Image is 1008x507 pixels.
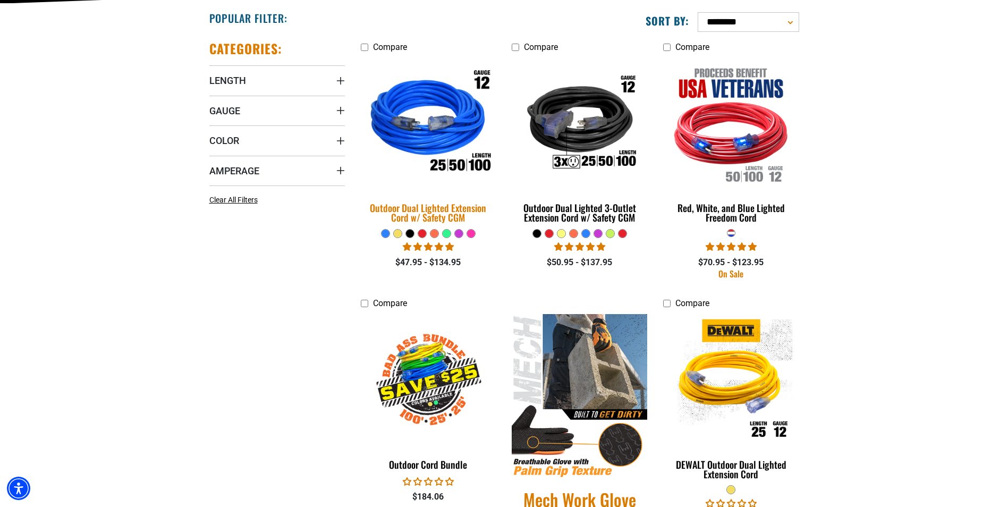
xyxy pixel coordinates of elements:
div: Outdoor Dual Lighted 3-Outlet Extension Cord w/ Safety CGM [512,203,647,222]
summary: Gauge [209,96,345,125]
div: $184.06 [361,491,496,503]
a: Clear All Filters [209,195,262,206]
img: Outdoor Dual Lighted 3-Outlet Extension Cord w/ Safety CGM [513,63,647,185]
label: Sort by: [646,14,689,28]
div: $47.95 - $134.95 [361,256,496,269]
span: Clear All Filters [209,196,258,204]
summary: Length [209,65,345,95]
a: Outdoor Dual Lighted Extension Cord w/ Safety CGM Outdoor Dual Lighted Extension Cord w/ Safety CGM [361,57,496,229]
span: 0.00 stars [403,477,454,487]
img: Outdoor Cord Bundle [361,319,495,441]
span: Gauge [209,105,240,117]
div: Red, White, and Blue Lighted Freedom Cord [663,203,799,222]
span: 4.80 stars [554,242,605,252]
div: Accessibility Menu [7,477,30,500]
img: DEWALT Outdoor Dual Lighted Extension Cord [664,319,798,441]
h2: Popular Filter: [209,11,287,25]
span: Compare [373,298,407,308]
a: DEWALT Outdoor Dual Lighted Extension Cord DEWALT Outdoor Dual Lighted Extension Cord [663,314,799,485]
div: Outdoor Cord Bundle [361,460,496,469]
span: Compare [675,42,709,52]
div: DEWALT Outdoor Dual Lighted Extension Cord [663,460,799,479]
h2: Categories: [209,40,283,57]
img: Red, White, and Blue Lighted Freedom Cord [664,63,798,185]
img: Mech Work Glove [512,314,647,478]
span: 5.00 stars [706,242,757,252]
span: Compare [373,42,407,52]
div: $70.95 - $123.95 [663,256,799,269]
a: Red, White, and Blue Lighted Freedom Cord Red, White, and Blue Lighted Freedom Cord [663,57,799,229]
span: Compare [675,298,709,308]
div: On Sale [663,269,799,278]
span: Compare [524,42,558,52]
summary: Amperage [209,156,345,185]
a: Outdoor Cord Bundle Outdoor Cord Bundle [361,314,496,476]
div: $50.95 - $137.95 [512,256,647,269]
img: Outdoor Dual Lighted Extension Cord w/ Safety CGM [354,56,503,192]
span: Color [209,134,239,147]
a: Outdoor Dual Lighted 3-Outlet Extension Cord w/ Safety CGM Outdoor Dual Lighted 3-Outlet Extensio... [512,57,647,229]
span: 4.83 stars [403,242,454,252]
span: Length [209,74,246,87]
span: Amperage [209,165,259,177]
div: Outdoor Dual Lighted Extension Cord w/ Safety CGM [361,203,496,222]
summary: Color [209,125,345,155]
